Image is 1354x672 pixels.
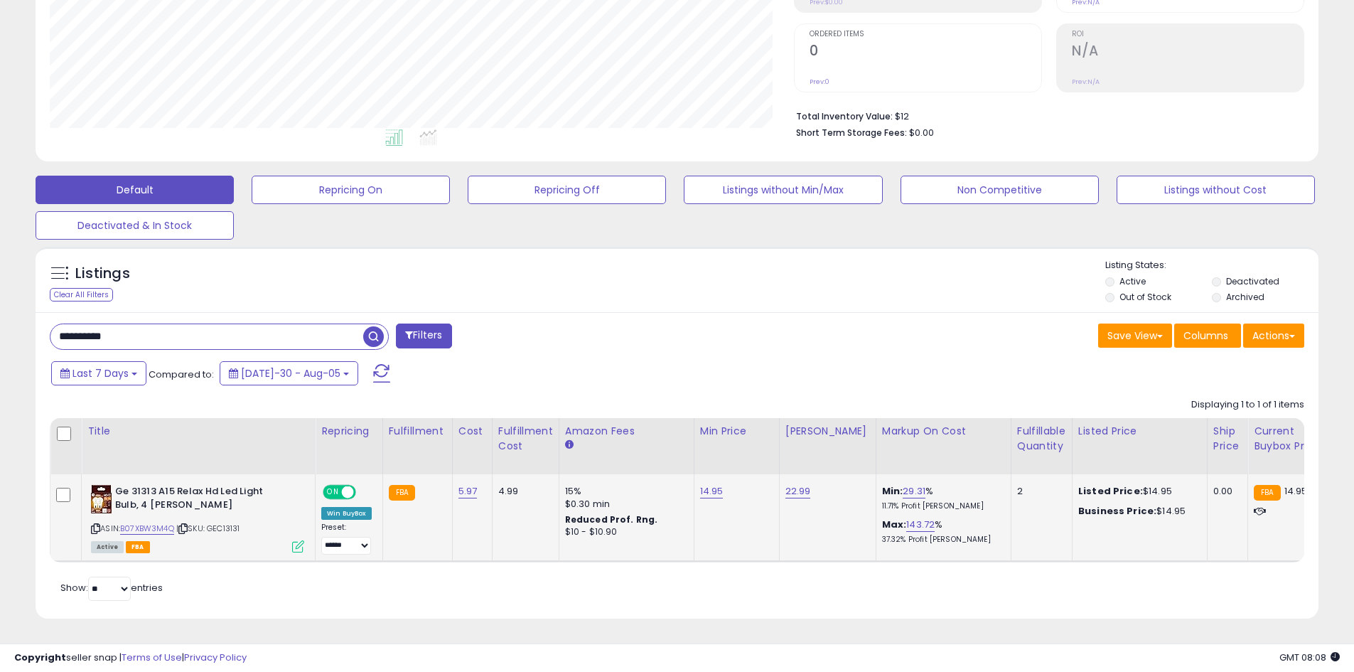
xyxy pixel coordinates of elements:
span: 2025-08-15 08:08 GMT [1279,651,1340,664]
span: Ordered Items [810,31,1041,38]
div: Listed Price [1078,424,1201,439]
a: 14.95 [700,484,724,498]
div: Ship Price [1213,424,1242,454]
button: Listings without Cost [1117,176,1315,204]
h2: N/A [1072,43,1304,62]
small: FBA [389,485,415,501]
small: Prev: N/A [1072,78,1100,86]
small: Amazon Fees. [565,439,574,452]
th: The percentage added to the cost of goods (COGS) that forms the calculator for Min & Max prices. [876,418,1011,474]
span: | SKU: GEC13131 [176,523,240,534]
div: $14.95 [1078,485,1196,498]
a: Privacy Policy [184,651,247,664]
div: Min Price [700,424,773,439]
button: Columns [1174,324,1241,348]
span: ON [324,486,342,498]
div: Displaying 1 to 1 of 1 items [1191,398,1304,412]
label: Out of Stock [1119,291,1171,303]
a: 22.99 [785,484,811,498]
b: Short Term Storage Fees: [796,127,907,139]
div: Fulfillable Quantity [1017,424,1066,454]
a: 143.72 [906,518,935,532]
span: Compared to: [149,368,214,381]
div: 4.99 [498,485,548,498]
div: 15% [565,485,683,498]
span: $0.00 [909,126,934,139]
div: Clear All Filters [50,288,113,302]
strong: Copyright [14,651,66,664]
div: Current Buybox Price [1254,424,1327,454]
div: % [882,485,1000,511]
b: Listed Price: [1078,484,1143,498]
div: Fulfillment Cost [498,424,553,454]
div: [PERSON_NAME] [785,424,870,439]
p: Listing States: [1105,259,1318,272]
div: seller snap | | [14,651,247,665]
a: Terms of Use [122,651,182,664]
button: Last 7 Days [51,361,146,385]
a: 29.31 [903,484,925,498]
div: $0.30 min [565,498,683,511]
button: Deactivated & In Stock [36,211,234,240]
p: 11.71% Profit [PERSON_NAME] [882,501,1000,511]
span: [DATE]-30 - Aug-05 [241,366,340,380]
label: Deactivated [1226,275,1279,287]
div: Fulfillment [389,424,446,439]
button: Listings without Min/Max [684,176,882,204]
span: Last 7 Days [72,366,129,380]
span: 14.95 [1284,484,1308,498]
div: ASIN: [91,485,304,551]
span: FBA [126,541,150,553]
a: B07XBW3M4Q [120,523,174,535]
div: Repricing [321,424,377,439]
div: Preset: [321,523,372,555]
p: 37.32% Profit [PERSON_NAME] [882,535,1000,545]
button: Repricing Off [468,176,666,204]
div: 2 [1017,485,1061,498]
div: Cost [458,424,486,439]
button: [DATE]-30 - Aug-05 [220,361,358,385]
h5: Listings [75,264,130,284]
div: 0.00 [1213,485,1237,498]
div: Title [87,424,309,439]
b: Min: [882,484,903,498]
a: 5.97 [458,484,478,498]
div: % [882,518,1000,545]
b: Business Price: [1078,504,1156,518]
label: Active [1119,275,1146,287]
span: ROI [1072,31,1304,38]
b: Total Inventory Value: [796,110,893,122]
span: Columns [1183,329,1228,343]
div: $14.95 [1078,505,1196,518]
b: Ge 31313 A15 Relax Hd Led Light Bulb, 4 [PERSON_NAME] [115,485,288,515]
button: Default [36,176,234,204]
b: Max: [882,518,907,531]
button: Save View [1098,324,1172,348]
img: 51ZVp1fUE2L._SL40_.jpg [91,485,112,513]
span: Show: entries [60,581,163,594]
button: Repricing On [252,176,450,204]
label: Archived [1226,291,1264,303]
small: FBA [1254,485,1280,501]
div: $10 - $10.90 [565,526,683,538]
b: Reduced Prof. Rng. [565,513,658,526]
button: Actions [1243,324,1304,348]
div: Amazon Fees [565,424,688,439]
div: Win BuyBox [321,507,372,520]
small: Prev: 0 [810,78,829,86]
span: OFF [354,486,377,498]
span: All listings currently available for purchase on Amazon [91,541,124,553]
button: Non Competitive [901,176,1099,204]
div: Markup on Cost [882,424,1005,439]
button: Filters [396,324,451,348]
li: $12 [796,107,1294,124]
h2: 0 [810,43,1041,62]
